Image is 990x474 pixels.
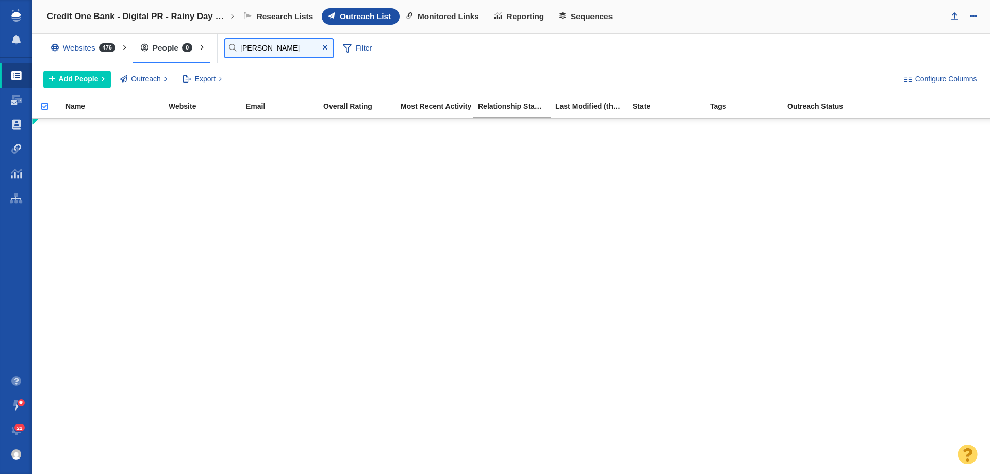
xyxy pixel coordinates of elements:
a: Relationship Stage [478,103,554,111]
div: Website [169,103,245,110]
a: Name [65,103,168,111]
a: State [633,103,709,111]
span: Filter [337,39,378,58]
button: Configure Columns [898,71,983,88]
a: Email [246,103,322,111]
span: Monitored Links [418,12,479,21]
a: Last Modified (this project) [555,103,632,111]
span: Outreach List [340,12,391,21]
a: Monitored Links [400,8,488,25]
a: Reporting [488,8,553,25]
span: Outreach [131,74,161,85]
span: Configure Columns [915,74,977,85]
div: Name [65,103,168,110]
div: Most Recent Activity [401,103,477,110]
div: Email [246,103,322,110]
span: Export [195,74,216,85]
a: Outreach List [322,8,400,25]
img: buzzstream_logo_iconsimple.png [11,9,21,22]
span: Sequences [571,12,613,21]
button: Outreach [114,71,173,88]
div: Websites [43,36,128,60]
div: Outreach Status [787,103,864,110]
input: Search [225,39,333,57]
span: Add People [59,74,98,85]
span: Research Lists [257,12,313,21]
h4: Credit One Bank - Digital PR - Rainy Day Fund [47,11,227,22]
a: Research Lists [238,8,322,25]
a: Tags [710,103,786,111]
button: Add People [43,71,111,88]
img: c9363fb76f5993e53bff3b340d5c230a [11,449,22,460]
div: State [633,103,709,110]
div: Relationship Stage [478,103,554,110]
div: Date the Contact information in this project was last edited [555,103,632,110]
button: Export [177,71,228,88]
a: Website [169,103,245,111]
a: Overall Rating [323,103,400,111]
div: Tags [710,103,786,110]
span: 22 [14,424,25,432]
span: Reporting [507,12,544,21]
a: Sequences [553,8,621,25]
span: 476 [99,43,115,52]
div: Overall Rating [323,103,400,110]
